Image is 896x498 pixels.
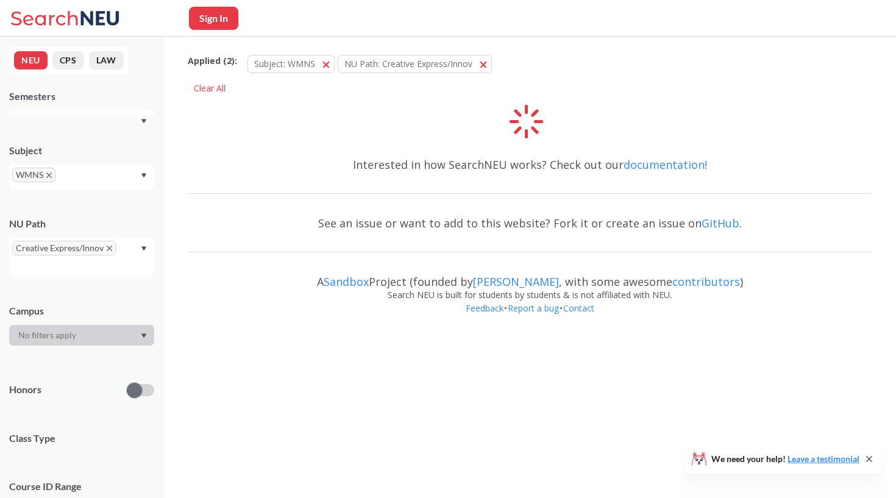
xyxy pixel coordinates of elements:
[188,288,872,302] div: Search NEU is built for students by students & is not affiliated with NEU.
[9,144,154,157] div: Subject
[507,302,560,314] a: Report a bug
[563,302,595,314] a: Contact
[188,302,872,333] div: • •
[624,157,707,172] a: documentation!
[141,119,147,124] svg: Dropdown arrow
[9,304,154,318] div: Campus
[9,217,154,230] div: NU Path
[89,51,124,69] button: LAW
[9,90,154,103] div: Semesters
[9,238,154,277] div: Creative Express/InnovX to remove pillDropdown arrow
[188,79,232,98] div: Clear All
[188,147,872,182] div: Interested in how SearchNEU works? Check out our
[702,216,739,230] a: GitHub
[344,58,472,69] span: NU Path: Creative Express/Innov
[247,55,335,73] button: Subject: WMNS
[465,302,504,314] a: Feedback
[324,274,369,289] a: Sandbox
[12,241,116,255] span: Creative Express/InnovX to remove pill
[188,205,872,241] div: See an issue or want to add to this website? Fork it or create an issue on .
[672,274,740,289] a: contributors
[14,51,48,69] button: NEU
[52,51,84,69] button: CPS
[12,168,55,182] span: WMNSX to remove pill
[141,333,147,338] svg: Dropdown arrow
[254,58,315,69] span: Subject: WMNS
[9,432,154,445] span: Class Type
[188,264,872,288] div: A Project (founded by , with some awesome )
[473,274,559,289] a: [PERSON_NAME]
[9,325,154,346] div: Dropdown arrow
[141,246,147,251] svg: Dropdown arrow
[46,173,52,178] svg: X to remove pill
[188,54,237,68] span: Applied ( 2 ):
[788,454,859,464] a: Leave a testimonial
[711,455,859,463] span: We need your help!
[9,383,41,397] p: Honors
[189,7,238,30] button: Sign In
[141,173,147,178] svg: Dropdown arrow
[338,55,492,73] button: NU Path: Creative Express/Innov
[9,480,154,494] p: Course ID Range
[9,165,154,190] div: WMNSX to remove pillDropdown arrow
[107,246,112,251] svg: X to remove pill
